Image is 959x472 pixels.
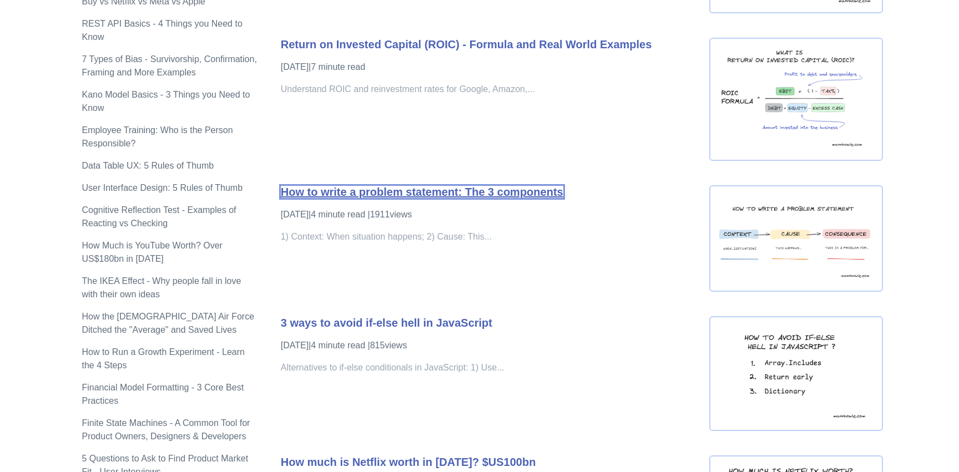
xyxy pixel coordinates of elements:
img: return-on-invested-capital [709,38,882,160]
p: Understand ROIC and reinvestment rates for Google, Amazon,... [281,83,698,96]
a: How much is Netflix worth in [DATE]? $US100bn [281,456,536,468]
a: 3 ways to avoid if-else hell in JavaScript [281,317,492,329]
a: Financial Model Formatting - 3 Core Best Practices [82,383,244,405]
a: How to write a problem statement: The 3 components [281,186,563,198]
a: How to Run a Growth Experiment - Learn the 4 Steps [82,347,244,370]
a: Kano Model Basics - 3 Things you Need to Know [82,90,250,113]
p: [DATE] | 4 minute read [281,208,698,221]
a: The IKEA Effect - Why people fall in love with their own ideas [82,276,241,299]
img: if-else [709,316,882,431]
a: Return on Invested Capital (ROIC) - Formula and Real World Examples [281,38,652,50]
a: Data Table UX: 5 Rules of Thumb [82,161,214,170]
img: how to write a problem statement [709,185,882,292]
a: Finite State Machines - A Common Tool for Product Owners, Designers & Developers [82,418,250,441]
span: | 815 views [368,341,407,350]
span: | 1911 views [368,210,412,219]
a: Cognitive Reflection Test - Examples of Reacting vs Checking [82,205,236,228]
a: 7 Types of Bias - Survivorship, Confirmation, Framing and More Examples [82,54,256,77]
a: How the [DEMOGRAPHIC_DATA] Air Force Ditched the "Average" and Saved Lives [82,312,254,334]
a: User Interface Design: 5 Rules of Thumb [82,183,243,192]
p: Alternatives to if-else conditionals in JavaScript: 1) Use... [281,361,698,374]
p: 1) Context: When situation happens; 2) Cause: This... [281,230,698,243]
a: Employee Training: Who is the Person Responsible? [82,125,233,148]
p: [DATE] | 4 minute read [281,339,698,352]
a: How Much is YouTube Worth? Over US$180bn in [DATE] [82,241,222,263]
p: [DATE] | 7 minute read [281,60,698,74]
a: REST API Basics - 4 Things you Need to Know [82,19,242,42]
